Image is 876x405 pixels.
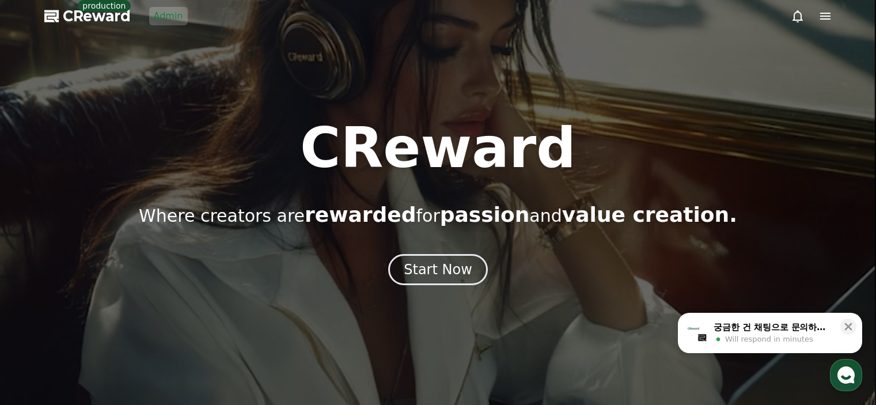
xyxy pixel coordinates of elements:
a: CReward [44,7,131,25]
a: Start Now [388,266,488,277]
a: Admin [149,7,188,25]
h1: CReward [300,120,576,176]
button: Start Now [388,254,488,285]
span: rewarded [305,203,416,226]
p: Where creators are for and [139,203,737,226]
span: passion [440,203,530,226]
span: CReward [63,7,131,25]
div: Start Now [404,260,472,279]
span: value creation. [562,203,737,226]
